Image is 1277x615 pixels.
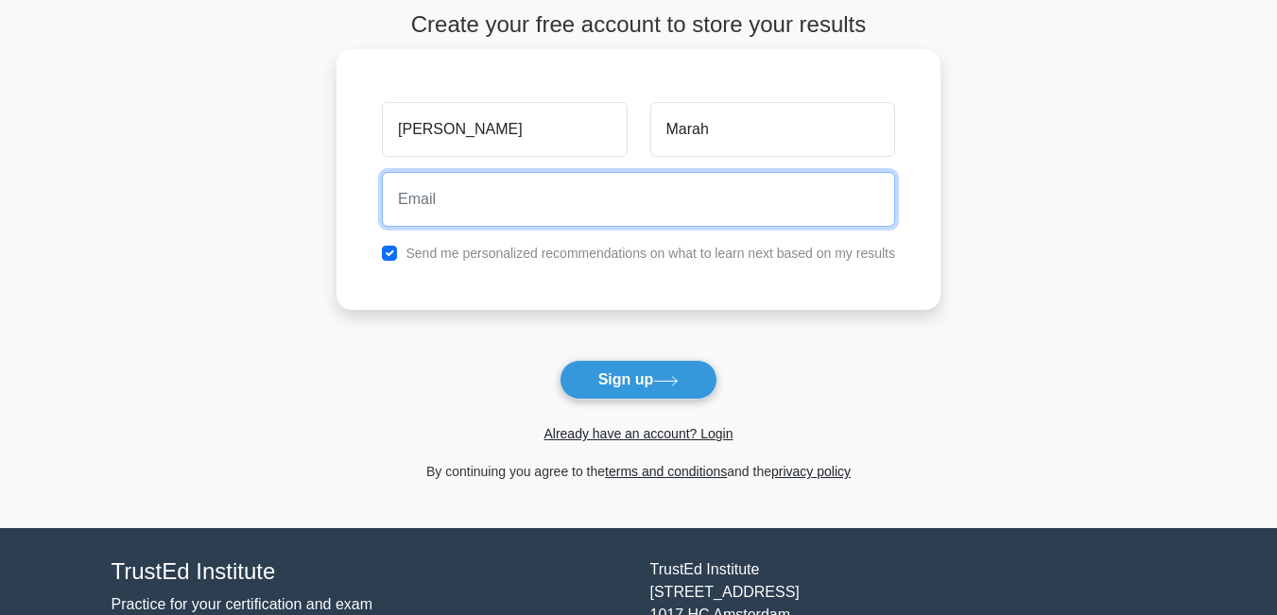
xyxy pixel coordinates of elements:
[544,426,733,441] a: Already have an account? Login
[325,460,952,483] div: By continuing you agree to the and the
[560,360,718,400] button: Sign up
[337,11,940,39] h4: Create your free account to store your results
[382,102,627,157] input: First name
[650,102,895,157] input: Last name
[406,246,895,261] label: Send me personalized recommendations on what to learn next based on my results
[112,596,373,612] a: Practice for your certification and exam
[771,464,851,479] a: privacy policy
[112,558,628,586] h4: TrustEd Institute
[382,172,895,227] input: Email
[605,464,727,479] a: terms and conditions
